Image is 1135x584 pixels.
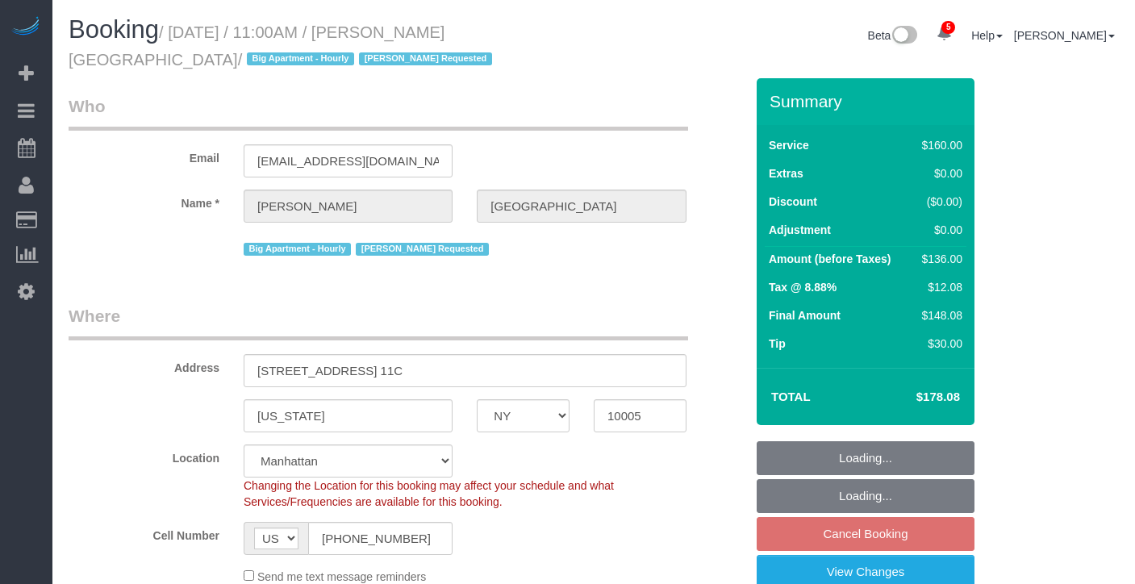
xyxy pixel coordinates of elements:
h3: Summary [770,92,966,111]
div: $0.00 [916,165,962,181]
label: Discount [769,194,817,210]
span: Send me text message reminders [257,570,426,583]
span: 5 [941,21,955,34]
input: Cell Number [308,522,453,555]
span: [PERSON_NAME] Requested [356,243,489,256]
label: Amount (before Taxes) [769,251,891,267]
label: Final Amount [769,307,841,323]
div: $12.08 [916,279,962,295]
span: Changing the Location for this booking may affect your schedule and what Services/Frequencies are... [244,479,614,508]
input: First Name [244,190,453,223]
a: 5 [928,16,960,52]
div: ($0.00) [916,194,962,210]
legend: Where [69,304,688,340]
strong: Total [771,390,811,403]
span: Booking [69,15,159,44]
div: $160.00 [916,137,962,153]
label: Tax @ 8.88% [769,279,837,295]
label: Tip [769,336,786,352]
input: Zip Code [594,399,686,432]
input: Last Name [477,190,686,223]
div: $136.00 [916,251,962,267]
label: Name * [56,190,232,211]
span: Big Apartment - Hourly [247,52,354,65]
input: City [244,399,453,432]
span: Big Apartment - Hourly [244,243,351,256]
label: Service [769,137,809,153]
img: New interface [891,26,917,47]
img: Automaid Logo [10,16,42,39]
label: Adjustment [769,222,831,238]
div: $148.08 [916,307,962,323]
h4: $178.08 [868,390,960,404]
label: Cell Number [56,522,232,544]
label: Email [56,144,232,166]
small: / [DATE] / 11:00AM / [PERSON_NAME][GEOGRAPHIC_DATA] [69,23,497,69]
div: $0.00 [916,222,962,238]
a: Help [971,29,1003,42]
label: Address [56,354,232,376]
input: Email [244,144,453,177]
a: [PERSON_NAME] [1014,29,1115,42]
label: Location [56,444,232,466]
span: / [238,51,497,69]
legend: Who [69,94,688,131]
a: Beta [868,29,918,42]
label: Extras [769,165,803,181]
span: [PERSON_NAME] Requested [359,52,492,65]
div: $30.00 [916,336,962,352]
